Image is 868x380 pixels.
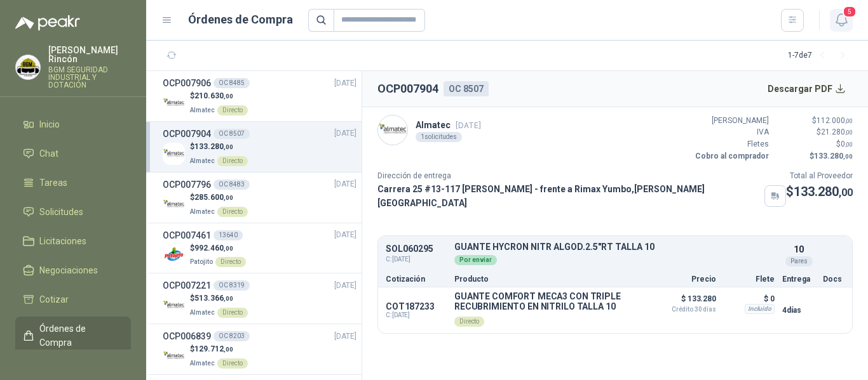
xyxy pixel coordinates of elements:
[334,331,356,343] span: [DATE]
[163,294,185,317] img: Company Logo
[830,9,853,32] button: 5
[15,287,131,311] a: Cotizar
[653,275,716,283] p: Precio
[15,141,131,166] a: Chat
[163,244,185,266] img: Company Logo
[416,118,481,132] p: Almatec
[188,11,293,29] h1: Órdenes de Compra
[386,254,447,265] span: C: [DATE]
[16,55,40,79] img: Company Logo
[15,317,131,355] a: Órdenes de Compra
[217,207,248,217] div: Directo
[39,176,67,190] span: Tareas
[224,295,233,302] span: ,00
[163,92,185,114] img: Company Logo
[190,360,215,367] span: Almatec
[163,127,356,167] a: OCP007904OC 8507[DATE] Company Logo$133.280,00AlmatecDirecto
[39,147,58,161] span: Chat
[786,170,853,182] p: Total al Proveedor
[821,128,853,136] span: 21.280
[839,187,853,199] span: ,00
[378,115,407,145] img: Company Logo
[724,291,775,306] p: $ 0
[163,329,211,343] h3: OCP006839
[386,301,447,311] p: COT187233
[785,256,813,266] div: Pares
[190,192,248,204] p: $
[845,141,853,148] span: ,00
[377,170,786,182] p: Dirección de entrega
[224,245,233,252] span: ,00
[776,126,853,138] p: $
[194,142,233,151] span: 133.280
[224,194,233,201] span: ,00
[190,208,215,215] span: Almatec
[217,105,248,115] div: Directo
[454,291,645,311] p: GUANTE COMFORT MECA3 CON TRIPLE RECUBRIMIENTO EN NITRILO TALLA 10
[843,6,857,18] span: 5
[39,205,83,219] span: Solicitudes
[454,275,645,283] p: Producto
[444,81,489,96] div: OC 8507
[190,90,248,102] p: $
[334,128,356,140] span: [DATE]
[194,294,233,303] span: 513.366
[194,193,233,202] span: 285.600
[841,140,853,148] span: 0
[163,278,211,292] h3: OCP007221
[386,244,447,254] p: SOL060295
[214,180,250,190] div: OC 8483
[163,143,185,165] img: Company Logo
[224,143,233,150] span: ,00
[15,171,131,195] a: Tareas
[163,345,185,367] img: Company Logo
[456,121,481,130] span: [DATE]
[693,150,769,162] p: Cobro al comprador
[724,275,775,283] p: Flete
[761,76,853,102] button: Descargar PDF
[190,242,246,254] p: $
[39,292,69,306] span: Cotizar
[788,46,853,66] div: 1 - 7 de 7
[224,93,233,100] span: ,00
[454,255,497,265] div: Por enviar
[39,117,60,131] span: Inicio
[217,358,248,369] div: Directo
[15,112,131,136] a: Inicio
[190,258,213,265] span: Patojito
[214,78,250,88] div: OC 8485
[163,278,356,318] a: OCP007221OC 8319[DATE] Company Logo$513.366,00AlmatecDirecto
[194,344,233,353] span: 129.712
[334,178,356,190] span: [DATE]
[163,228,356,268] a: OCP00746113640[DATE] Company Logo$992.460,00PatojitoDirecto
[386,275,447,283] p: Cotización
[214,280,250,291] div: OC 8319
[190,309,215,316] span: Almatec
[215,257,246,267] div: Directo
[15,258,131,282] a: Negociaciones
[794,242,804,256] p: 10
[377,182,759,210] p: Carrera 25 #13-117 [PERSON_NAME] - frente a Rimax Yumbo , [PERSON_NAME][GEOGRAPHIC_DATA]
[163,178,356,218] a: OCP007796OC 8483[DATE] Company Logo$285.600,00AlmatecDirecto
[794,184,853,199] span: 133.280
[776,115,853,127] p: $
[334,280,356,292] span: [DATE]
[843,153,853,160] span: ,00
[782,303,815,318] p: 4 días
[15,15,80,30] img: Logo peakr
[693,115,769,127] p: [PERSON_NAME]
[163,127,211,141] h3: OCP007904
[776,150,853,162] p: $
[782,275,815,283] p: Entrega
[845,117,853,124] span: ,00
[39,322,119,350] span: Órdenes de Compra
[190,157,215,164] span: Almatec
[454,317,484,327] div: Directo
[454,242,775,252] p: GUANTE HYCRON NITR ALGOD.2.5"RT TALLA 10
[190,141,248,153] p: $
[776,138,853,150] p: $
[194,91,233,100] span: 210.630
[653,291,716,313] p: $ 133.280
[814,152,853,161] span: 133.280
[194,244,233,252] span: 992.460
